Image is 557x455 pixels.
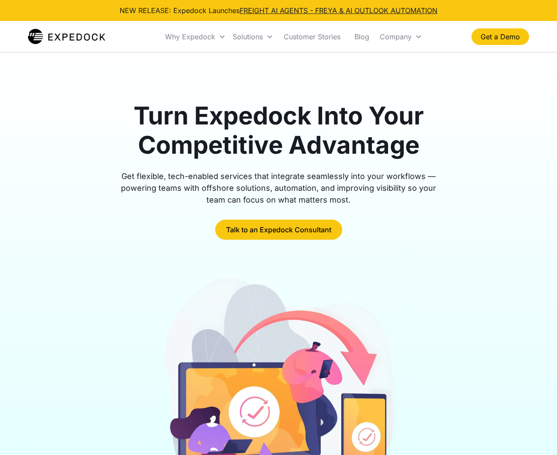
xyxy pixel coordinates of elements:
div: NEW RELEASE: Expedock Launches [120,5,437,16]
a: Blog [347,22,376,52]
div: Solutions [233,32,263,41]
h1: Turn Expedock Into Your Competitive Advantage [111,101,446,160]
a: Talk to an Expedock Consultant [215,220,342,240]
a: home [28,28,105,45]
div: Company [380,32,412,41]
a: Customer Stories [277,22,347,52]
a: Get a Demo [471,28,529,45]
img: Expedock Logo [28,28,105,45]
div: Why Expedock [165,32,215,41]
div: Solutions [229,22,277,52]
div: Get flexible, tech-enabled services that integrate seamlessly into your workflows — powering team... [111,170,446,206]
div: Why Expedock [162,22,229,52]
a: FREIGHT AI AGENTS - FREYA & AI OUTLOOK AUTOMATION [240,6,437,15]
div: Company [376,22,426,52]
